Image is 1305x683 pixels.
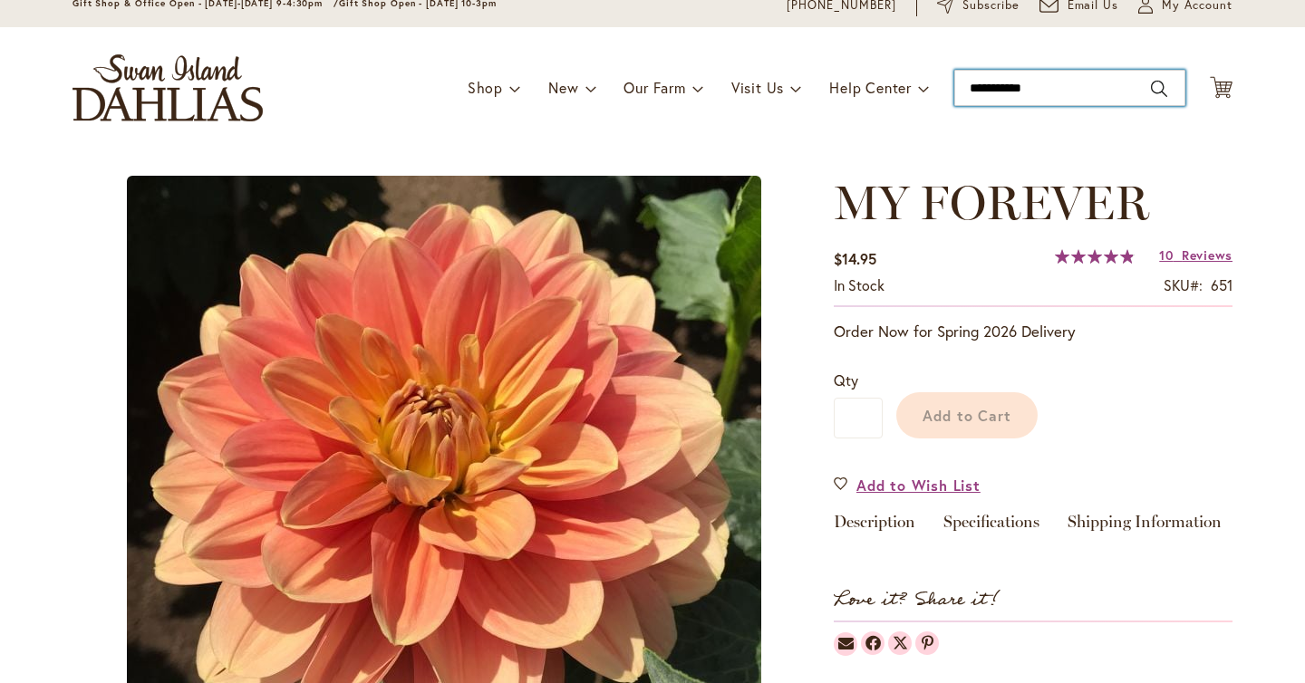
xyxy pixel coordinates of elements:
[834,275,884,294] span: In stock
[1151,74,1167,103] button: Search
[829,78,912,97] span: Help Center
[834,370,858,390] span: Qty
[834,275,884,296] div: Availability
[731,78,784,97] span: Visit Us
[943,514,1039,540] a: Specifications
[834,514,1232,540] div: Detailed Product Info
[834,249,876,268] span: $14.95
[1182,246,1232,264] span: Reviews
[548,78,578,97] span: New
[1164,275,1203,294] strong: SKU
[623,78,685,97] span: Our Farm
[468,78,503,97] span: Shop
[1159,246,1232,264] a: 10 Reviews
[834,174,1149,231] span: MY FOREVER
[856,475,981,495] span: Add to Wish List
[834,321,1232,342] p: Order Now for Spring 2026 Delivery
[1055,249,1135,264] div: 97%
[1211,275,1232,296] div: 651
[1068,514,1222,540] a: Shipping Information
[861,631,884,655] a: Dahlias on Facebook
[834,585,1000,615] strong: Love it? Share it!
[1159,246,1173,264] span: 10
[915,631,939,655] a: Dahlias on Pinterest
[834,514,915,540] a: Description
[72,54,263,121] a: store logo
[834,475,981,495] a: Add to Wish List
[888,631,912,655] a: Dahlias on Twitter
